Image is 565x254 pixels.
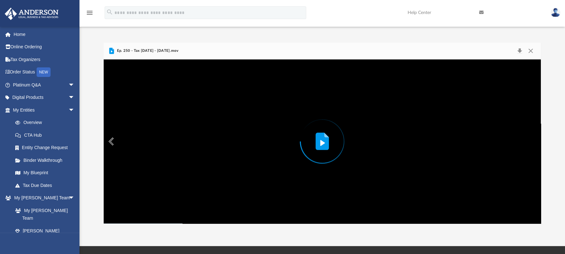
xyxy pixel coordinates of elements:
a: My [PERSON_NAME] Team [9,204,78,224]
a: Entity Change Request [9,141,84,154]
img: User Pic [551,8,560,17]
a: Overview [9,116,84,129]
a: Order StatusNEW [4,66,84,79]
a: CTA Hub [9,129,84,141]
a: My [PERSON_NAME] Teamarrow_drop_down [4,192,81,204]
div: NEW [37,67,51,77]
a: Home [4,28,84,41]
button: Download [514,46,525,55]
span: arrow_drop_down [68,104,81,117]
a: Tax Due Dates [9,179,84,192]
span: arrow_drop_down [68,79,81,92]
button: Previous File [104,133,118,150]
a: Online Ordering [4,41,84,53]
a: Tax Organizers [4,53,84,66]
i: search [106,9,113,16]
a: Platinum Q&Aarrow_drop_down [4,79,84,91]
a: menu [86,12,93,17]
span: Ep. 250 - Tax [DATE] - [DATE].mov [115,48,178,54]
i: menu [86,9,93,17]
a: Binder Walkthrough [9,154,84,167]
a: Digital Productsarrow_drop_down [4,91,84,104]
a: [PERSON_NAME] System [9,224,81,245]
span: arrow_drop_down [68,91,81,104]
a: My Blueprint [9,167,81,179]
a: My Entitiesarrow_drop_down [4,104,84,116]
span: arrow_drop_down [68,192,81,205]
img: Anderson Advisors Platinum Portal [3,8,60,20]
button: Close [525,46,536,55]
div: Preview [104,43,541,223]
